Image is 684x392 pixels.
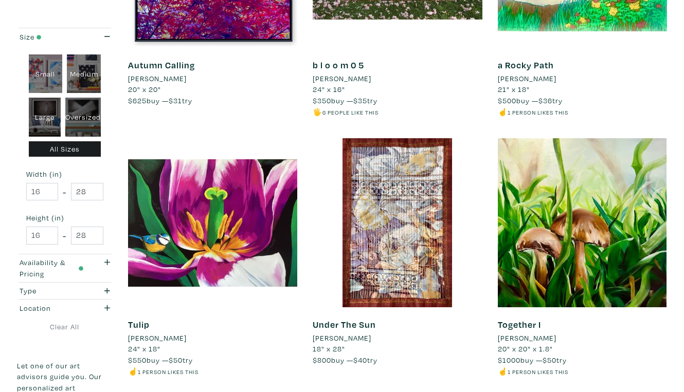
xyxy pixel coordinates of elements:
small: Width (in) [26,171,103,178]
span: $50 [169,355,183,365]
span: $625 [128,96,147,105]
div: All Sizes [29,141,101,157]
span: 21" x 18" [498,84,530,94]
span: $550 [128,355,147,365]
small: 1 person likes this [138,368,199,376]
a: Clear All [17,321,113,332]
small: 1 person likes this [508,368,568,376]
button: Size [17,28,113,45]
span: buy — try [128,355,193,365]
div: Type [20,285,84,296]
span: 20" x 20" x 1.8" [498,344,553,353]
span: 18" x 28" [313,344,345,353]
li: ☝️ [498,366,667,377]
span: $50 [543,355,556,365]
span: - [63,185,66,199]
span: buy — try [128,96,192,105]
span: $40 [353,355,367,365]
a: [PERSON_NAME] [498,73,667,84]
li: [PERSON_NAME] [128,73,187,84]
div: Oversized [65,98,101,137]
button: Location [17,300,113,316]
li: [PERSON_NAME] [313,73,371,84]
a: Autumn Calling [128,59,195,71]
li: [PERSON_NAME] [313,332,371,344]
div: Size [20,31,84,43]
span: buy — try [313,96,377,105]
li: ☝️ [498,106,667,118]
span: buy — try [498,355,567,365]
a: [PERSON_NAME] [313,73,482,84]
a: b l o o m 0 5 [313,59,364,71]
a: [PERSON_NAME] [313,332,482,344]
div: Availability & Pricing [20,257,84,279]
span: buy — try [498,96,563,105]
span: buy — try [313,355,377,365]
li: [PERSON_NAME] [498,332,556,344]
div: Medium [67,54,101,94]
li: 🖐️ [313,106,482,118]
a: Tulip [128,319,150,330]
a: Together I [498,319,541,330]
li: [PERSON_NAME] [128,332,187,344]
button: Type [17,283,113,300]
span: $350 [313,96,331,105]
a: a Rocky Path [498,59,554,71]
span: 24" x 16" [313,84,345,94]
a: [PERSON_NAME] [128,73,297,84]
div: Location [20,303,84,314]
span: $800 [313,355,331,365]
span: $1000 [498,355,520,365]
a: Under The Sun [313,319,376,330]
a: [PERSON_NAME] [128,332,297,344]
li: [PERSON_NAME] [498,73,556,84]
span: $36 [538,96,552,105]
a: [PERSON_NAME] [498,332,667,344]
small: 6 people like this [322,108,379,116]
li: ☝️ [128,366,297,377]
button: Availability & Pricing [17,254,113,282]
small: 1 person likes this [508,108,568,116]
small: Height (in) [26,214,103,221]
span: $31 [169,96,182,105]
span: - [63,229,66,242]
div: Large [29,98,61,137]
span: $500 [498,96,516,105]
span: $35 [353,96,367,105]
div: Small [29,54,63,94]
span: 20" x 20" [128,84,161,94]
span: 24" x 18" [128,344,160,353]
